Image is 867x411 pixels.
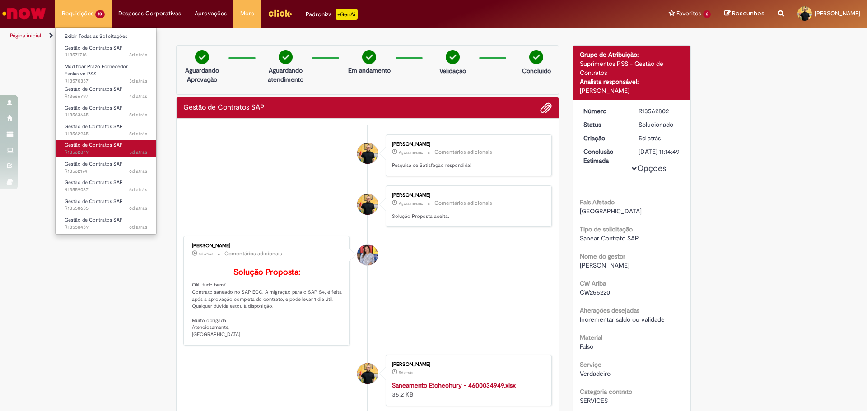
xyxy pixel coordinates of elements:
[65,161,123,167] span: Gestão de Contratos SAP
[199,251,213,257] time: 26/09/2025 14:23:41
[129,93,147,100] span: 4d atrás
[434,199,492,207] small: Comentários adicionais
[399,201,423,206] span: Agora mesmo
[65,130,147,138] span: R13562945
[392,162,542,169] p: Pesquisa de Satisfação respondida!
[129,149,147,156] span: 5d atrás
[129,186,147,193] span: 6d atrás
[399,370,413,375] span: 5d atrás
[56,122,156,139] a: Aberto R13562945 : Gestão de Contratos SAP
[129,168,147,175] time: 24/09/2025 10:36:02
[399,370,413,375] time: 24/09/2025 12:16:16
[580,86,684,95] div: [PERSON_NAME]
[195,50,209,64] img: check-circle-green.png
[65,142,123,148] span: Gestão de Contratos SAP
[703,10,711,18] span: 6
[10,32,41,39] a: Página inicial
[639,134,661,142] span: 5d atrás
[1,5,47,23] img: ServiceNow
[56,178,156,194] a: Aberto R13559037 : Gestão de Contratos SAP
[580,279,606,287] b: CW Ariba
[129,78,147,84] time: 26/09/2025 12:06:18
[56,84,156,101] a: Aberto R13566797 : Gestão de Contratos SAP
[348,66,391,75] p: Em andamento
[540,102,552,114] button: Adicionar anexos
[56,215,156,232] a: Aberto R13558439 : Gestão de Contratos SAP
[192,243,342,249] div: [PERSON_NAME]
[580,252,625,260] b: Nome do gestor
[357,194,378,215] div: Joao Da Costa Dias Junior
[7,28,571,44] ul: Trilhas de página
[65,86,123,92] span: Gestão de Contratos SAP
[639,106,681,115] div: R13562802
[129,224,147,231] span: 6d atrás
[336,9,358,20] p: +GenAi
[639,134,681,143] div: 24/09/2025 12:16:19
[392,142,542,147] div: [PERSON_NAME]
[580,288,610,296] span: CW255220
[65,111,147,119] span: R13563645
[399,150,423,155] span: Agora mesmo
[129,205,147,212] span: 6d atrás
[65,198,123,205] span: Gestão de Contratos SAP
[392,362,542,367] div: [PERSON_NAME]
[129,168,147,175] span: 6d atrás
[306,9,358,20] div: Padroniza
[357,143,378,164] div: Joao Da Costa Dias Junior
[65,63,128,77] span: Modificar Prazo Fornecedor Exclusivo PSS
[65,149,147,156] span: R13562879
[639,147,681,156] div: [DATE] 11:14:49
[129,130,147,137] time: 24/09/2025 13:08:05
[180,66,224,84] p: Aguardando Aprovação
[529,50,543,64] img: check-circle-green.png
[724,9,764,18] a: Rascunhos
[56,32,156,42] a: Exibir Todas as Solicitações
[446,50,460,64] img: check-circle-green.png
[65,45,123,51] span: Gestão de Contratos SAP
[129,93,147,100] time: 25/09/2025 14:07:46
[580,234,639,242] span: Sanear Contrato SAP
[580,306,639,314] b: Alterações desejadas
[56,103,156,120] a: Aberto R13563645 : Gestão de Contratos SAP
[129,186,147,193] time: 23/09/2025 13:28:45
[580,342,593,351] span: Falso
[639,134,661,142] time: 24/09/2025 12:16:19
[399,150,423,155] time: 29/09/2025 10:38:40
[183,104,265,112] h2: Gestão de Contratos SAP Histórico de tíquete
[224,250,282,258] small: Comentários adicionais
[392,193,542,198] div: [PERSON_NAME]
[95,10,105,18] span: 10
[268,6,292,20] img: click_logo_yellow_360x200.png
[580,198,615,206] b: País Afetado
[522,66,551,75] p: Concluído
[357,245,378,265] div: Julia Roberta Silva Lino
[279,50,293,64] img: check-circle-green.png
[65,179,123,186] span: Gestão de Contratos SAP
[129,78,147,84] span: 3d atrás
[233,267,300,277] b: Solução Proposta:
[577,120,632,129] dt: Status
[56,197,156,213] a: Aberto R13558635 : Gestão de Contratos SAP
[65,224,147,231] span: R13558439
[580,315,665,323] span: Incrementar saldo ou validade
[118,9,181,18] span: Despesas Corporativas
[129,111,147,118] span: 5d atrás
[129,51,147,58] span: 3d atrás
[129,51,147,58] time: 26/09/2025 16:43:44
[129,111,147,118] time: 24/09/2025 15:29:01
[815,9,860,17] span: [PERSON_NAME]
[362,50,376,64] img: check-circle-green.png
[580,261,629,269] span: [PERSON_NAME]
[580,59,684,77] div: Suprimentos PSS - Gestão de Contratos
[577,106,632,115] dt: Número
[65,78,147,85] span: R13570337
[639,120,681,129] div: Solucionado
[580,225,633,233] b: Tipo de solicitação
[434,148,492,156] small: Comentários adicionais
[129,224,147,231] time: 23/09/2025 11:08:13
[580,369,611,378] span: Verdadeiro
[732,9,764,18] span: Rascunhos
[392,381,542,399] div: 36.2 KB
[676,9,701,18] span: Favoritos
[192,268,342,338] p: Olá, tudo bem? Contrato saneado no SAP ECC. A migração para o SAP S4, é feita após a aprovação co...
